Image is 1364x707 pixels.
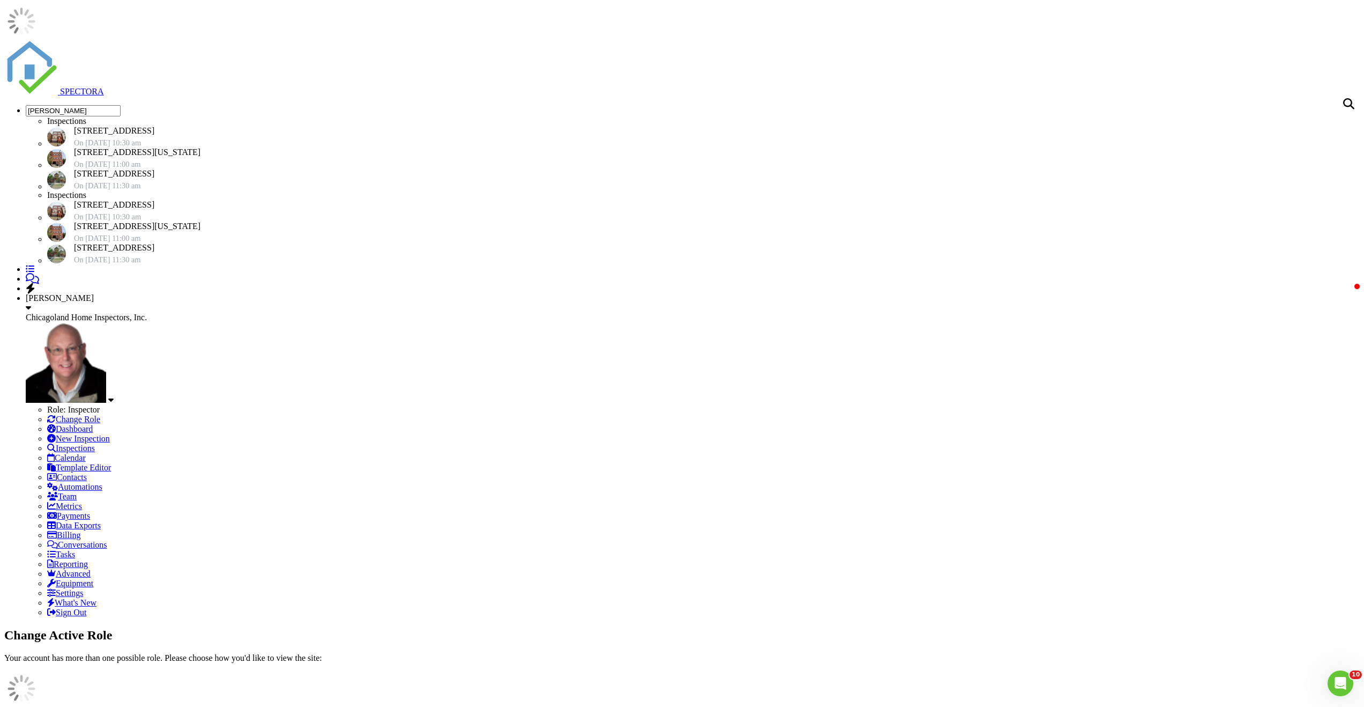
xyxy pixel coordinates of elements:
iframe: Intercom live chat [1328,671,1353,696]
img: 8809731%2Fcover_photos%2FcX7wz9oooL0rmw4zofbt%2Foriginal.jpg [47,202,66,220]
div: [STREET_ADDRESS] [74,169,154,179]
img: 8f20e90146770bd23e1e03d514d8b305.png [26,322,106,403]
div: [STREET_ADDRESS][US_STATE] [74,148,200,157]
a: Conversations [47,540,107,549]
a: Calendar [47,453,86,462]
img: 9329139%2Fcover_photos%2FTXvdMR0V8sGdKhw0cjX1%2Foriginal.jpeg [47,245,66,263]
a: Data Exports [47,521,101,530]
img: loading-93afd81d04378562ca97960a6d0abf470c8f8241ccf6a1b4da771bf876922d1b.gif [4,672,39,706]
a: Automations [47,482,102,491]
a: SPECTORA [4,87,104,96]
a: Change Role [47,415,100,424]
a: Reporting [47,559,88,569]
a: Metrics [47,502,82,511]
img: loading-93afd81d04378562ca97960a6d0abf470c8f8241ccf6a1b4da771bf876922d1b.gif [4,4,39,39]
div: On [DATE] 11:30 am [74,181,154,190]
a: Inspections [47,444,95,453]
div: On [DATE] 11:00 am [74,160,200,169]
div: Chicagoland Home Inspectors, Inc. [26,313,1360,322]
li: Inspections [47,116,1360,126]
div: On [DATE] 10:30 am [74,138,154,148]
a: Sign Out [47,608,86,617]
span: Role: Inspector [47,405,100,414]
img: 8574354%2Fcover_photos%2FUKsw22dWJOjbAuP75vEJ%2Foriginal.jpeg [47,149,66,168]
h2: Change Active Role [4,628,1360,643]
a: Contacts [47,473,87,482]
div: [STREET_ADDRESS][US_STATE] [74,222,200,231]
div: [PERSON_NAME] [26,293,1360,303]
div: On [DATE] 11:00 am [74,234,200,243]
img: 8574354%2Fcover_photos%2FUKsw22dWJOjbAuP75vEJ%2Foriginal.jpeg [47,223,66,242]
div: On [DATE] 10:30 am [74,212,154,222]
a: Advanced [47,569,91,578]
div: [STREET_ADDRESS] [74,243,154,253]
a: Template Editor [47,463,111,472]
div: [STREET_ADDRESS] [74,126,154,136]
img: 9329139%2Fcover_photos%2FTXvdMR0V8sGdKhw0cjX1%2Foriginal.jpeg [47,171,66,189]
a: Settings [47,588,84,598]
a: Equipment [47,579,93,588]
span: SPECTORA [60,87,104,96]
a: Payments [47,511,90,520]
input: Search everything... [26,105,121,116]
a: Billing [47,531,80,540]
div: [STREET_ADDRESS] [74,200,154,210]
a: What's New [47,598,96,607]
li: Inspections [47,190,1360,200]
a: Tasks [47,550,75,559]
a: New Inspection [47,434,110,443]
div: On [DATE] 11:30 am [74,255,154,264]
p: Your account has more than one possible role. Please choose how you'd like to view the site: [4,653,1360,663]
a: Team [47,492,77,501]
img: The Best Home Inspection Software - Spectora [4,41,58,94]
span: 10 [1350,671,1362,679]
img: 8809731%2Fcover_photos%2FcX7wz9oooL0rmw4zofbt%2Foriginal.jpg [47,128,66,146]
a: Dashboard [47,424,93,433]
